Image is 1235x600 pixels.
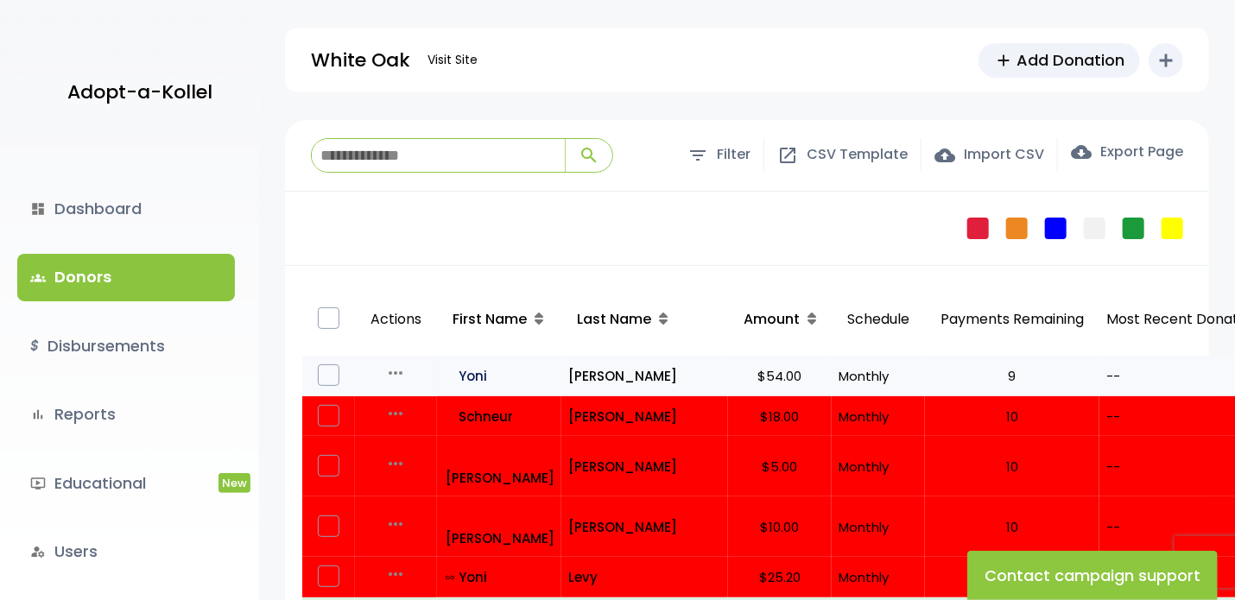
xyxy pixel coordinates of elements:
i: ondemand_video [30,476,46,491]
p: Monthly [839,515,918,539]
a: [PERSON_NAME] [446,443,554,489]
p: Monthly [839,405,918,428]
i: more_horiz [386,403,407,424]
p: $18.00 [735,405,825,428]
p: Schedule [839,290,918,350]
p: Monthly [839,565,918,589]
a: bar_chartReports [17,391,235,438]
p: $25.20 [735,565,825,589]
p: Yoni [446,565,554,589]
i: add [1156,50,1176,71]
p: White Oak [311,43,410,78]
a: all_inclusiveYoni [446,565,554,589]
span: search [579,145,599,166]
a: Schneur [446,405,554,428]
p: 10 [932,515,1092,539]
p: 9 [932,364,1092,388]
span: New [218,473,250,493]
span: cloud_download [1071,142,1092,162]
a: manage_accountsUsers [17,528,235,575]
span: groups [30,270,46,286]
p: $10.00 [735,515,825,539]
p: Monthly [839,455,918,478]
i: more_horiz [386,564,407,584]
p: 10 [932,455,1092,478]
i: manage_accounts [30,544,46,559]
span: First Name [453,309,527,329]
span: open_in_new [777,145,798,166]
a: addAdd Donation [978,43,1140,78]
a: [PERSON_NAME] [568,515,721,539]
p: Monthly [839,364,918,388]
p: Payments Remaining [932,290,1092,350]
span: Amount [744,309,800,329]
button: Contact campaign support [967,551,1218,600]
span: CSV Template [807,142,908,167]
i: bar_chart [30,407,46,422]
p: Actions [362,290,430,350]
span: cloud_upload [934,145,955,166]
i: all_inclusive [446,573,459,582]
a: $Disbursements [17,323,235,369]
p: $5.00 [735,455,825,478]
i: more_horiz [386,514,407,534]
a: Levy [568,565,721,589]
span: Import CSV [964,142,1044,167]
i: $ [30,334,39,359]
p: 10 [932,405,1092,428]
button: search [565,139,612,172]
i: dashboard [30,201,46,217]
a: [PERSON_NAME] [446,503,554,550]
a: ondemand_videoEducationalNew [17,460,235,507]
p: 10 [932,565,1092,589]
i: more_horiz [386,453,407,474]
i: more_horiz [386,363,407,383]
a: Yoni [446,364,554,388]
p: $54.00 [735,364,825,388]
span: add [994,51,1013,70]
a: [PERSON_NAME] [568,405,721,428]
span: Filter [717,142,750,167]
a: groupsDonors [17,254,235,300]
span: filter_list [687,145,708,166]
a: [PERSON_NAME] [568,364,721,388]
button: add [1149,43,1183,78]
a: dashboardDashboard [17,186,235,232]
p: Adopt-a-Kollel [67,75,212,110]
span: Last Name [577,309,651,329]
span: Add Donation [1016,48,1124,72]
a: Adopt-a-Kollel [59,50,212,134]
a: Visit Site [419,43,486,77]
label: Export Page [1071,142,1183,162]
a: [PERSON_NAME] [568,455,721,478]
